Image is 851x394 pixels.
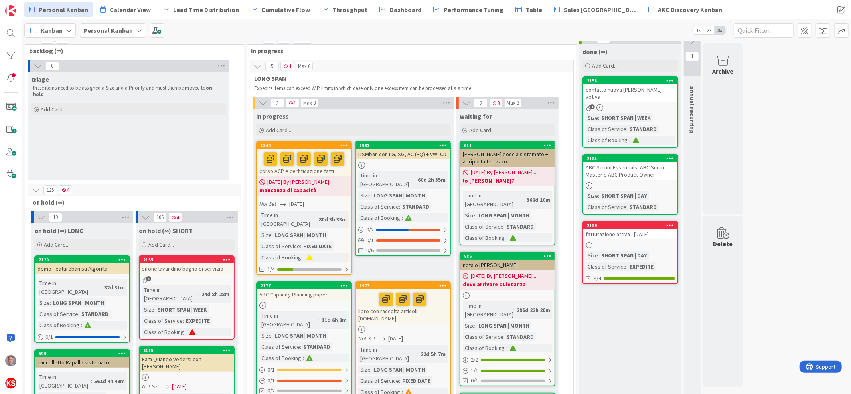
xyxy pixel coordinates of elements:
[463,211,475,220] div: Size
[594,274,601,283] span: 4/4
[257,289,351,300] div: AKC Capacity Planning paper
[17,1,36,11] span: Support
[644,2,727,17] a: AKC Discovery Kanban
[463,301,513,319] div: Time in [GEOGRAPHIC_DATA]
[463,233,506,242] div: Class of Booking
[142,328,186,336] div: Class of Booking
[713,239,733,249] div: Delete
[142,305,154,314] div: Size
[469,127,495,134] span: Add Card...
[265,62,279,71] span: 5
[303,253,304,262] span: :
[416,175,448,184] div: 60d 2h 35m
[259,342,300,351] div: Class of Service
[693,26,704,34] span: 1x
[139,227,193,235] span: on hold (∞) SHORT
[586,113,598,122] div: Size
[272,231,273,239] span: :
[259,354,303,362] div: Class of Booking
[586,203,626,211] div: Class of Service
[598,191,599,200] span: :
[463,344,506,352] div: Class of Booking
[317,2,372,17] a: Throughput
[583,77,677,84] div: 2158
[259,331,272,340] div: Size
[489,98,503,108] span: 3
[366,246,374,255] span: 0/6
[428,2,508,17] a: Performance Tuning
[628,203,659,211] div: STANDARD
[399,202,400,211] span: :
[629,136,630,145] span: :
[173,5,239,14] span: Lead Time Distribution
[78,310,79,318] span: :
[463,280,552,288] b: deve arrivare quietanza
[143,257,234,263] div: 2155
[83,26,133,34] b: Personal Kanban
[332,5,367,14] span: Throughput
[259,186,349,194] b: mancanza di capacità
[586,191,598,200] div: Size
[505,222,536,231] div: STANDARD
[402,213,403,222] span: :
[688,86,696,134] span: annual recurring
[35,263,129,274] div: demo Featureban su Algorilla
[583,222,677,229] div: 2189
[158,2,244,17] a: Lead Time Distribution
[358,213,402,222] div: Class of Booking
[273,231,328,239] div: LONG SPAN | MONTH
[372,191,427,200] div: LONG SPAN | MONTH
[38,321,81,330] div: Class of Booking
[628,125,659,133] div: STANDARD
[259,211,316,228] div: Time in [GEOGRAPHIC_DATA]
[371,191,372,200] span: :
[35,350,129,368] div: 590cancelletto Rapallo sistemato
[507,101,519,105] div: Max 3
[59,185,72,195] span: 4
[471,168,536,177] span: [DATE] By [PERSON_NAME]...
[320,316,349,324] div: 11d 6h 8m
[38,372,91,390] div: Time in [GEOGRAPHIC_DATA]
[35,256,129,274] div: 2129demo Featureban su Algorilla
[267,178,333,186] span: [DATE] By [PERSON_NAME]...
[356,149,450,159] div: ITSMban con LG, SG, AC (EQ) + VW, CD
[564,5,636,14] span: Sales [GEOGRAPHIC_DATA]
[199,290,231,298] div: 24d 8h 28m
[81,321,82,330] span: :
[355,141,451,256] a: 1992ITSMban con LG, SG, AC (EQ) + VW, CDTime in [GEOGRAPHIC_DATA]:60d 2h 35mSize:LONG SPAN | MONT...
[356,282,450,324] div: 1973libro con raccolta articoli [DOMAIN_NAME]
[259,253,303,262] div: Class of Booking
[715,26,725,34] span: 3x
[460,253,555,260] div: 886
[626,203,628,211] span: :
[254,85,559,92] p: Expedite items can exceed WIP limits in which case only one excess item can be processed at a a time
[95,2,156,17] a: Calendar View
[251,47,567,55] span: in progress
[33,84,213,98] strong: on hold
[356,142,450,149] div: 1992
[256,112,289,120] span: in progress
[356,282,450,289] div: 1973
[140,347,234,354] div: 2115
[358,191,371,200] div: Size
[198,290,199,298] span: :
[371,365,372,374] span: :
[358,365,371,374] div: Size
[45,61,59,71] span: 0
[626,262,628,271] span: :
[298,64,310,68] div: Max 6
[153,213,167,222] span: 106
[45,333,53,341] span: 0 / 1
[390,5,421,14] span: Dashboard
[140,263,234,274] div: sifone lavandino bagno di servizio
[257,282,351,289] div: 2177
[39,257,129,263] div: 2129
[140,347,234,372] div: 2115Fam Quando vedersi con [PERSON_NAME]
[587,78,677,84] div: 2158
[259,200,276,207] i: Not Set
[300,342,301,351] span: :
[704,26,715,34] span: 2x
[359,283,450,289] div: 1973
[256,141,352,275] a: 1244corso ACP e certificazione fatti[DATE] By [PERSON_NAME]...mancanza di capacitàNot Set[DATE]Ti...
[318,316,320,324] span: :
